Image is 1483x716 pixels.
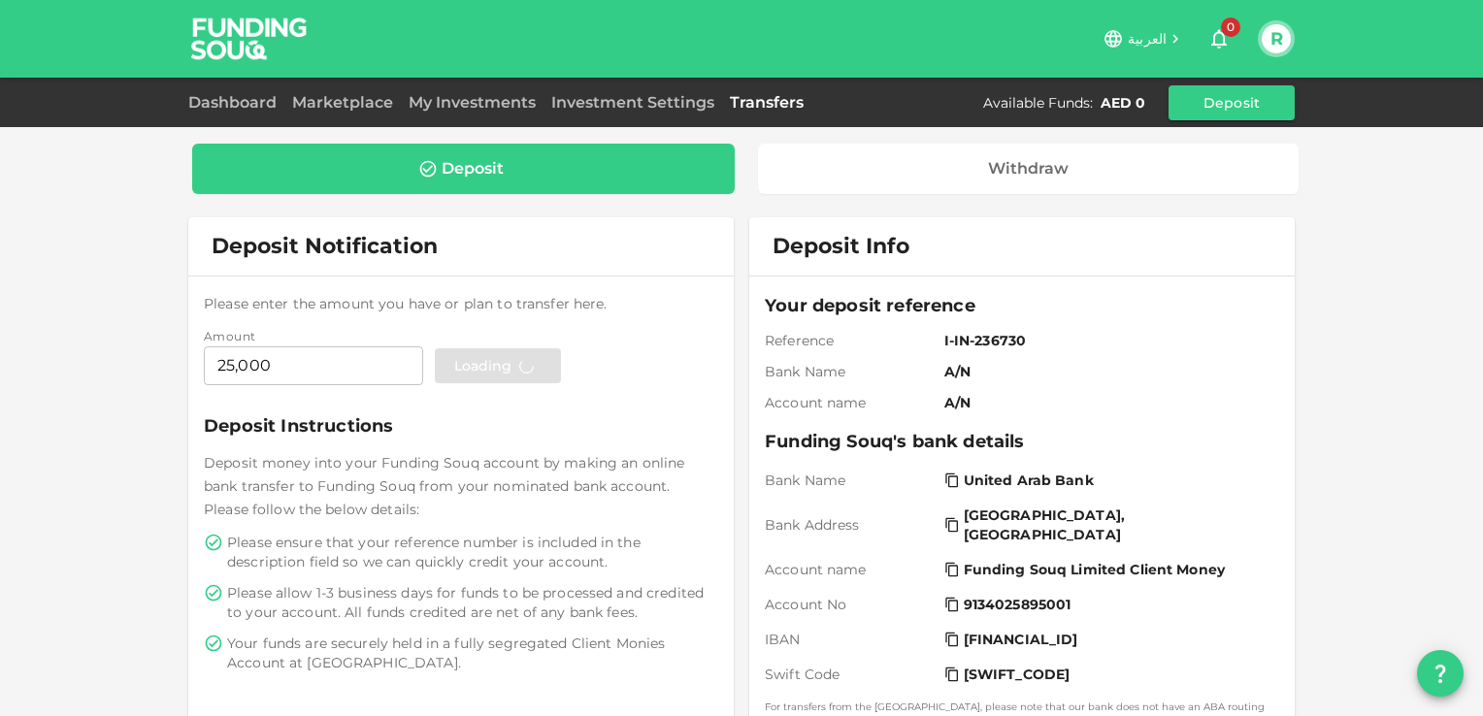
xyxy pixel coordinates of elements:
[944,393,1271,412] span: A/N
[765,630,937,649] span: IBAN
[204,412,718,439] span: Deposit Instructions
[442,159,504,179] div: Deposit
[1221,17,1240,37] span: 0
[227,533,714,571] span: Please ensure that your reference number is included in the description field so we can quickly c...
[944,362,1271,381] span: A/N
[765,515,937,535] span: Bank Address
[964,630,1078,649] span: [FINANCIAL_ID]
[188,93,284,112] a: Dashboard
[765,595,937,614] span: Account No
[227,583,714,622] span: Please allow 1-3 business days for funds to be processed and credited to your account. All funds ...
[964,560,1225,579] span: Funding Souq Limited Client Money
[964,471,1094,490] span: United Arab Bank
[964,665,1071,684] span: [SWIFT_CODE]
[765,471,937,490] span: Bank Name
[773,233,909,260] span: Deposit Info
[964,505,1268,544] span: [GEOGRAPHIC_DATA], [GEOGRAPHIC_DATA]
[204,295,608,312] span: Please enter the amount you have or plan to transfer here.
[758,144,1300,194] a: Withdraw
[765,560,937,579] span: Account name
[204,454,684,518] span: Deposit money into your Funding Souq account by making an online bank transfer to Funding Souq fr...
[1101,93,1145,113] div: AED 0
[401,93,544,112] a: My Investments
[1200,19,1238,58] button: 0
[227,634,714,672] span: Your funds are securely held in a fully segregated Client Monies Account at [GEOGRAPHIC_DATA].
[765,665,937,684] span: Swift Code
[944,331,1271,350] span: I-IN-236730
[765,362,937,381] span: Bank Name
[192,144,735,194] a: Deposit
[765,393,937,412] span: Account name
[765,428,1279,455] span: Funding Souq's bank details
[284,93,401,112] a: Marketplace
[765,292,1279,319] span: Your deposit reference
[983,93,1093,113] div: Available Funds :
[1128,30,1167,48] span: العربية
[1169,85,1295,120] button: Deposit
[1417,650,1464,697] button: question
[212,233,438,259] span: Deposit Notification
[765,331,937,350] span: Reference
[1262,24,1291,53] button: R
[204,329,255,343] span: Amount
[964,595,1071,614] span: 9134025895001
[722,93,811,112] a: Transfers
[988,159,1069,179] div: Withdraw
[204,346,423,385] input: amount
[544,93,722,112] a: Investment Settings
